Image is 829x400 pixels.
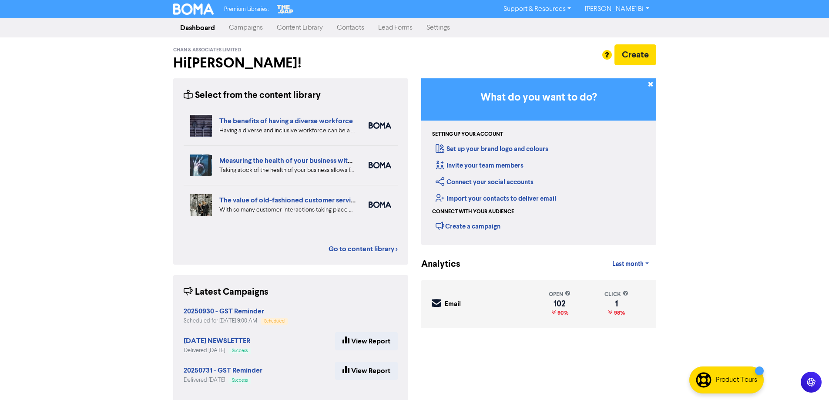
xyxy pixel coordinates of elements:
[614,44,656,65] button: Create
[264,319,285,323] span: Scheduled
[184,338,250,345] a: [DATE] NEWSLETTER
[605,255,656,273] a: Last month
[219,205,356,215] div: With so many customer interactions taking place online, your online customer service has to be fi...
[335,362,398,380] a: View Report
[436,145,548,153] a: Set up your brand logo and colours
[612,260,644,268] span: Last month
[785,358,829,400] iframe: Chat Widget
[432,131,503,138] div: Setting up your account
[497,2,578,16] a: Support & Resources
[219,166,356,175] div: Taking stock of the health of your business allows for more effective planning, early warning abo...
[369,122,391,129] img: boma
[335,332,398,350] a: View Report
[219,126,356,135] div: Having a diverse and inclusive workforce can be a major boost for your business. We list four of ...
[184,367,262,374] a: 20250731 - GST Reminder
[219,196,423,205] a: The value of old-fashioned customer service: getting data insights
[173,3,214,15] img: BOMA Logo
[436,195,556,203] a: Import your contacts to deliver email
[369,162,391,168] img: boma_accounting
[330,19,371,37] a: Contacts
[604,300,628,307] div: 1
[184,308,264,315] a: 20250930 - GST Reminder
[549,290,571,299] div: open
[604,290,628,299] div: click
[549,300,571,307] div: 102
[270,19,330,37] a: Content Library
[184,336,250,345] strong: [DATE] NEWSLETTER
[184,346,251,355] div: Delivered [DATE]
[420,19,457,37] a: Settings
[184,286,269,299] div: Latest Campaigns
[219,117,353,125] a: The benefits of having a diverse workforce
[173,47,241,53] span: Chan & Associates Limited
[184,89,321,102] div: Select from the content library
[421,78,656,245] div: Getting Started in BOMA
[184,317,288,325] div: Scheduled for [DATE] 9:00 AM
[173,55,408,71] h2: Hi [PERSON_NAME] !
[436,161,524,170] a: Invite your team members
[432,208,514,216] div: Connect with your audience
[369,202,391,208] img: boma
[556,309,568,316] span: 90%
[329,244,398,254] a: Go to content library >
[436,219,500,232] div: Create a campaign
[445,299,461,309] div: Email
[224,7,269,12] span: Premium Libraries:
[184,307,264,316] strong: 20250930 - GST Reminder
[232,378,248,383] span: Success
[612,309,625,316] span: 98%
[173,19,222,37] a: Dashboard
[184,376,262,384] div: Delivered [DATE]
[436,178,534,186] a: Connect your social accounts
[222,19,270,37] a: Campaigns
[371,19,420,37] a: Lead Forms
[232,349,248,353] span: Success
[421,258,450,271] div: Analytics
[275,3,295,15] img: The Gap
[578,2,656,16] a: [PERSON_NAME] Bi
[434,91,643,104] h3: What do you want to do?
[219,156,399,165] a: Measuring the health of your business with ratio measures
[184,366,262,375] strong: 20250731 - GST Reminder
